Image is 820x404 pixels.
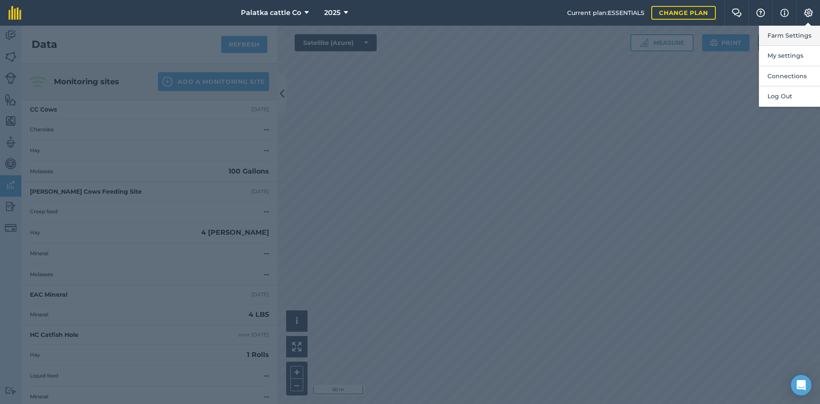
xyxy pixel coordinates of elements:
[324,8,340,18] span: 2025
[567,8,644,18] span: Current plan : ESSENTIALS
[791,375,811,395] div: Open Intercom Messenger
[803,9,814,17] img: A cog icon
[756,9,766,17] img: A question mark icon
[759,26,820,46] button: Farm Settings
[651,6,716,20] a: Change plan
[759,86,820,106] button: Log Out
[241,8,301,18] span: Palatka cattle Co
[780,8,789,18] img: svg+xml;base64,PHN2ZyB4bWxucz0iaHR0cDovL3d3dy53My5vcmcvMjAwMC9zdmciIHdpZHRoPSIxNyIgaGVpZ2h0PSIxNy...
[9,6,21,20] img: fieldmargin Logo
[759,66,820,86] button: Connections
[759,46,820,66] button: My settings
[732,9,742,17] img: Two speech bubbles overlapping with the left bubble in the forefront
